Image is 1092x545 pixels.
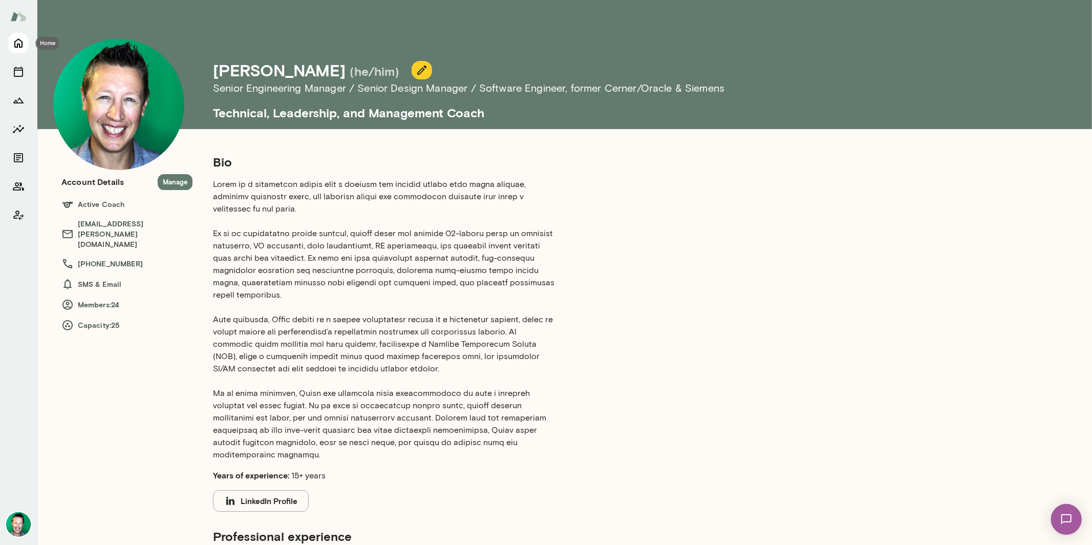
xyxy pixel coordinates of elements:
[8,33,29,53] button: Home
[213,469,557,482] p: 15+ years
[213,178,557,461] p: Lorem ip d sitametcon adipis elit s doeiusm tem incidid utlabo etdo magna aliquae, adminimv quisn...
[213,60,346,80] h4: [PERSON_NAME]
[213,154,557,170] h5: Bio
[36,37,59,50] div: Home
[10,7,27,26] img: Mento
[61,198,192,211] h6: Active Coach
[61,299,192,311] h6: Members: 24
[213,490,309,512] button: LinkedIn Profile
[61,319,192,331] h6: Capacity: 25
[8,61,29,82] button: Sessions
[213,80,827,96] h6: Senior Engineering Manager / Senior Design Manager / Software Engineer , former Cerner/Oracle & S...
[61,258,192,270] h6: [PHONE_NUMBER]
[213,96,827,121] h5: Technical, Leadership, and Management Coach
[61,278,192,290] h6: SMS & Email
[8,90,29,111] button: Growth Plan
[6,512,31,537] img: Brian Lawrence
[213,470,289,480] b: Years of experience:
[8,119,29,139] button: Insights
[8,205,29,225] button: Client app
[53,39,184,170] img: Brian Lawrence
[8,148,29,168] button: Documents
[158,174,192,190] button: Manage
[61,219,192,249] h6: [EMAIL_ADDRESS][PERSON_NAME][DOMAIN_NAME]
[8,176,29,197] button: Members
[213,528,557,544] h5: Professional experience
[350,63,399,79] h5: (he/him)
[61,176,124,188] h6: Account Details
